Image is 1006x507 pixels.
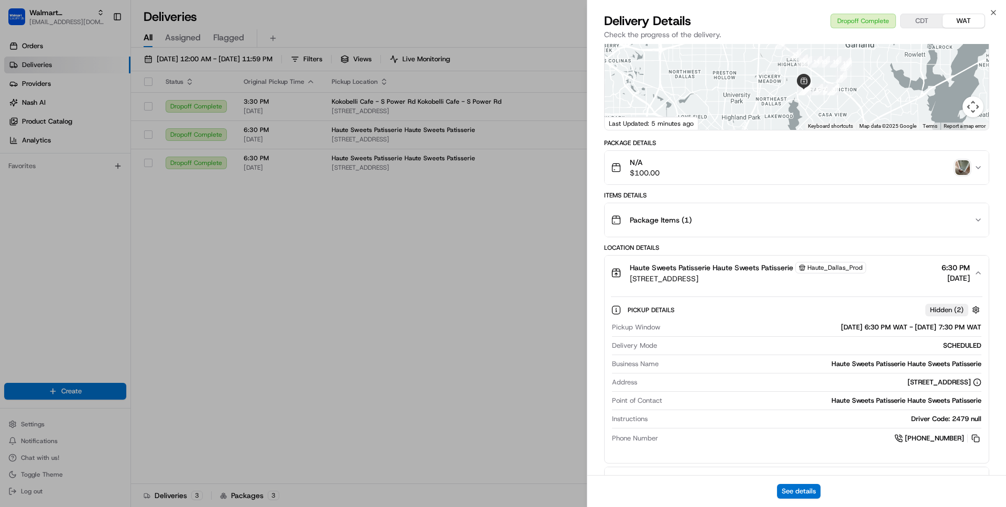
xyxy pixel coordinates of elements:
div: 12 [830,56,841,68]
span: Address [612,378,637,387]
span: Point of Contact [612,396,662,405]
div: 4 [798,84,810,95]
div: 5 [799,84,810,95]
img: Google [607,116,642,130]
button: CDT [901,14,943,28]
div: 1 [822,83,833,95]
div: [STREET_ADDRESS] [907,378,981,387]
span: Instructions [612,414,648,424]
div: SCHEDULED [661,341,981,350]
div: 6 [812,84,823,95]
span: Haute_Dallas_Prod [807,263,862,272]
span: $100.00 [630,168,660,178]
a: [PHONE_NUMBER] [894,433,981,444]
span: Delivery Details [604,13,691,29]
div: Haute Sweets Patisserie Haute Sweets Patisserie [663,359,981,369]
a: Powered byPylon [74,177,127,185]
button: Keyboard shortcuts [808,123,853,130]
button: Package Items (1) [605,203,989,237]
span: Haute Sweets Patisserie Haute Sweets Patisserie [630,262,793,273]
span: [PHONE_NUMBER] [905,434,964,443]
span: Delivery Mode [612,341,657,350]
div: Haute Sweets Patisserie Haute Sweets PatisserieHaute_Dallas_Prod[STREET_ADDRESS]6:30 PM[DATE] [605,290,989,463]
div: 2 [818,84,830,95]
span: [STREET_ADDRESS] [630,273,866,284]
div: 16 [796,54,808,66]
span: Phone Number [612,434,658,443]
div: Start new chat [36,100,172,111]
span: Pylon [104,178,127,185]
button: WAT [943,14,985,28]
div: [DATE] 6:30 PM WAT - [DATE] 7:30 PM WAT [664,323,981,332]
button: Map camera controls [963,96,983,117]
a: Report a map error [944,123,986,129]
a: Terms [923,123,937,129]
div: Last Updated: 5 minutes ago [605,117,698,130]
div: Driver Code: 2479 null [652,414,981,424]
span: Pickup Details [628,306,676,314]
button: See details [777,484,821,499]
button: Hidden (2) [925,303,982,316]
div: 📗 [10,153,19,161]
button: [PERSON_NAME]8:00 PM [605,467,989,501]
a: 📗Knowledge Base [6,148,84,167]
span: Business Name [612,359,659,369]
p: Check the progress of the delivery. [604,29,989,40]
div: Items Details [604,191,989,200]
div: 3 [802,83,813,95]
div: Location Details [604,244,989,252]
div: 17 [790,49,801,60]
p: Welcome 👋 [10,42,191,59]
div: 13 [818,56,830,68]
a: 💻API Documentation [84,148,172,167]
div: Package Details [604,139,989,147]
div: 15 [801,56,812,68]
span: [PERSON_NAME] [630,473,689,484]
span: N/A [630,157,660,168]
div: 10 [840,60,852,71]
span: Map data ©2025 Google [859,123,916,129]
div: Haute Sweets Patisserie Haute Sweets Patisserie [666,396,981,405]
span: 8:00 PM [942,473,970,484]
button: Start new chat [178,103,191,116]
input: Clear [27,68,173,79]
button: Haute Sweets Patisserie Haute Sweets PatisserieHaute_Dallas_Prod[STREET_ADDRESS]6:30 PM[DATE] [605,256,989,290]
div: 7 [827,84,839,95]
div: 💻 [89,153,97,161]
a: Open this area in Google Maps (opens a new window) [607,116,642,130]
img: photo_proof_of_delivery image [955,160,970,175]
div: 9 [836,71,847,83]
span: 6:30 PM [942,262,970,273]
span: Hidden ( 2 ) [930,305,964,315]
span: API Documentation [99,152,168,162]
img: 1736555255976-a54dd68f-1ca7-489b-9aae-adbdc363a1c4 [10,100,29,119]
span: [DATE] [942,273,970,283]
span: Knowledge Base [21,152,80,162]
div: 8 [828,84,839,95]
div: 11 [840,58,851,69]
span: Package Items ( 1 ) [630,215,692,225]
button: N/A$100.00photo_proof_of_delivery image [605,151,989,184]
img: Nash [10,10,31,31]
span: Pickup Window [612,323,660,332]
div: We're available if you need us! [36,111,133,119]
div: 14 [811,56,822,68]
